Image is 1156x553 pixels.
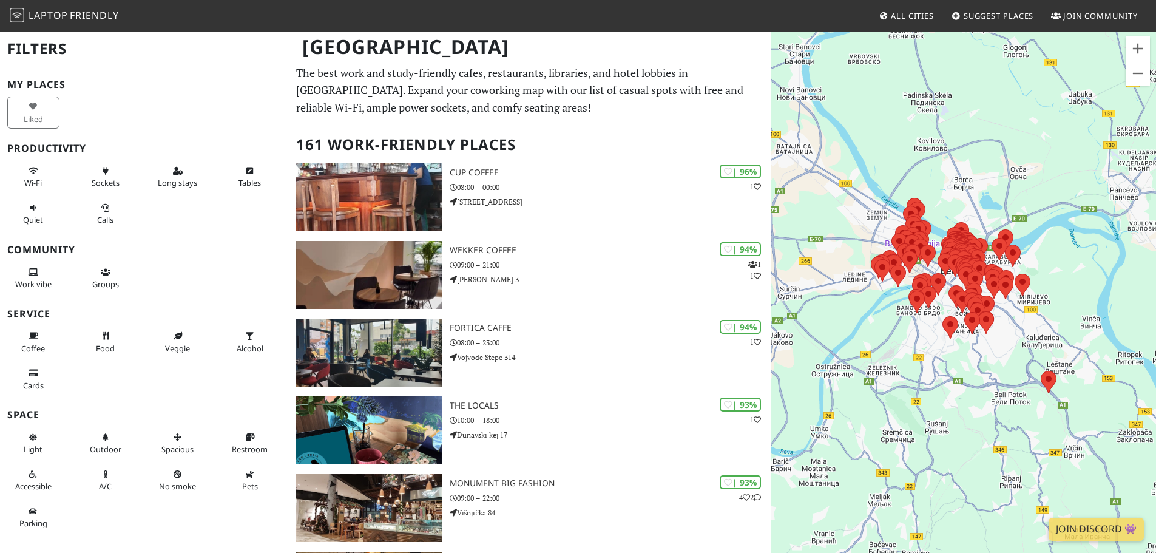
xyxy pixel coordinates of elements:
[964,10,1034,21] span: Suggest Places
[15,279,52,290] span: People working
[450,196,771,208] p: [STREET_ADDRESS]
[1126,36,1150,61] button: Zoom in
[152,161,204,193] button: Long stays
[165,343,190,354] span: Veggie
[450,429,771,441] p: Dunavski kej 17
[7,363,59,395] button: Cards
[24,177,42,188] span: Stable Wi-Fi
[720,320,761,334] div: | 94%
[23,380,44,391] span: Credit cards
[450,415,771,426] p: 10:00 – 18:00
[450,478,771,489] h3: Monument Big Fashion
[10,5,119,27] a: LaptopFriendly LaptopFriendly
[224,427,276,460] button: Restroom
[720,398,761,412] div: | 93%
[1046,5,1143,27] a: Join Community
[450,245,771,256] h3: Wekker Coffee
[158,177,197,188] span: Long stays
[159,481,196,492] span: Smoke free
[750,414,761,426] p: 1
[7,244,282,256] h3: Community
[450,492,771,504] p: 09:00 – 22:00
[450,259,771,271] p: 09:00 – 21:00
[7,262,59,294] button: Work vibe
[289,163,771,231] a: Cup Coffee | 96% 1 Cup Coffee 08:00 – 00:00 [STREET_ADDRESS]
[450,323,771,333] h3: Fortica caffe
[70,8,118,22] span: Friendly
[10,8,24,22] img: LaptopFriendly
[152,326,204,358] button: Veggie
[296,396,442,464] img: The Locals
[296,163,442,231] img: Cup Coffee
[289,396,771,464] a: The Locals | 93% 1 The Locals 10:00 – 18:00 Dunavski kej 17
[450,274,771,285] p: [PERSON_NAME] 3
[79,326,132,358] button: Food
[79,262,132,294] button: Groups
[296,241,442,309] img: Wekker Coffee
[7,464,59,497] button: Accessible
[1049,518,1144,541] a: Join Discord 👾
[92,279,119,290] span: Group tables
[224,326,276,358] button: Alcohol
[242,481,258,492] span: Pet friendly
[7,161,59,193] button: Wi-Fi
[152,427,204,460] button: Spacious
[947,5,1039,27] a: Suggest Places
[21,343,45,354] span: Coffee
[450,507,771,518] p: Višnjička 84
[739,492,761,503] p: 4 2
[720,242,761,256] div: | 94%
[296,474,442,542] img: Monument Big Fashion
[99,481,112,492] span: Air conditioned
[7,79,282,90] h3: My Places
[748,259,761,282] p: 1 1
[29,8,68,22] span: Laptop
[1126,61,1150,86] button: Zoom out
[7,326,59,358] button: Coffee
[450,351,771,363] p: Vojvode Stepe 314
[750,336,761,348] p: 1
[289,474,771,542] a: Monument Big Fashion | 93% 42 Monument Big Fashion 09:00 – 22:00 Višnjička 84
[79,427,132,460] button: Outdoor
[79,161,132,193] button: Sockets
[450,337,771,348] p: 08:00 – 23:00
[450,182,771,193] p: 08:00 – 00:00
[296,64,763,117] p: The best work and study-friendly cafes, restaurants, libraries, and hotel lobbies in [GEOGRAPHIC_...
[7,143,282,154] h3: Productivity
[7,427,59,460] button: Light
[450,168,771,178] h3: Cup Coffee
[97,214,113,225] span: Video/audio calls
[7,308,282,320] h3: Service
[296,126,763,163] h2: 161 Work-Friendly Places
[15,481,52,492] span: Accessible
[161,444,194,455] span: Spacious
[296,319,442,387] img: Fortica caffe
[24,444,42,455] span: Natural light
[237,343,263,354] span: Alcohol
[7,198,59,230] button: Quiet
[720,475,761,489] div: | 93%
[7,501,59,534] button: Parking
[79,198,132,230] button: Calls
[720,165,761,178] div: | 96%
[891,10,934,21] span: All Cities
[289,241,771,309] a: Wekker Coffee | 94% 11 Wekker Coffee 09:00 – 21:00 [PERSON_NAME] 3
[292,30,768,64] h1: [GEOGRAPHIC_DATA]
[750,181,761,192] p: 1
[450,401,771,411] h3: The Locals
[224,464,276,497] button: Pets
[7,409,282,421] h3: Space
[92,177,120,188] span: Power sockets
[224,161,276,193] button: Tables
[874,5,939,27] a: All Cities
[7,30,282,67] h2: Filters
[19,518,47,529] span: Parking
[96,343,115,354] span: Food
[152,464,204,497] button: No smoke
[238,177,261,188] span: Work-friendly tables
[1063,10,1138,21] span: Join Community
[90,444,121,455] span: Outdoor area
[79,464,132,497] button: A/C
[232,444,268,455] span: Restroom
[289,319,771,387] a: Fortica caffe | 94% 1 Fortica caffe 08:00 – 23:00 Vojvode Stepe 314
